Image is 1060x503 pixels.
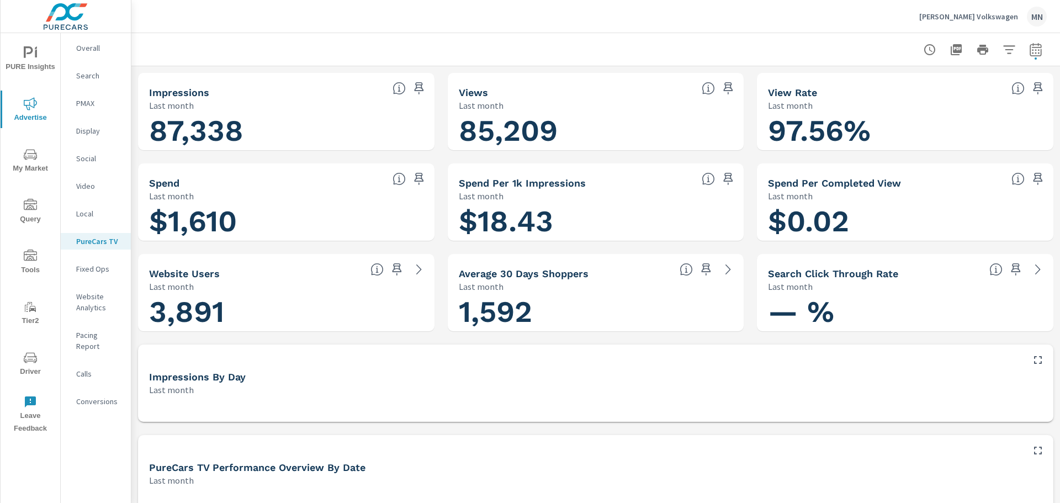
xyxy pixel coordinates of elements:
[998,39,1020,61] button: Apply Filters
[149,189,194,203] p: Last month
[719,261,737,278] a: See more details in report
[768,112,1042,150] h1: 97.56%
[1,33,60,440] div: nav menu
[76,330,122,352] p: Pacing Report
[76,208,122,219] p: Local
[76,263,122,274] p: Fixed Ops
[702,172,715,186] span: Total spend per 1,000 impressions. [Source: This data is provided by the video advertising platform]
[149,203,423,240] h1: $1,610
[1025,39,1047,61] button: Select Date Range
[719,170,737,188] span: Save this to your personalized report
[459,293,733,331] h1: 1,592
[149,383,194,396] p: Last month
[4,351,57,378] span: Driver
[61,393,131,410] div: Conversions
[459,99,504,112] p: Last month
[76,368,122,379] p: Calls
[919,12,1018,22] p: [PERSON_NAME] Volkswagen
[459,280,504,293] p: Last month
[61,233,131,250] div: PureCars TV
[768,280,813,293] p: Last month
[61,178,131,194] div: Video
[61,327,131,354] div: Pacing Report
[697,261,715,278] span: Save this to your personalized report
[4,199,57,226] span: Query
[459,87,488,98] h5: Views
[76,181,122,192] p: Video
[4,395,57,435] span: Leave Feedback
[76,70,122,81] p: Search
[61,95,131,112] div: PMAX
[410,261,428,278] a: See more details in report
[61,40,131,56] div: Overall
[459,112,733,150] h1: 85,209
[76,396,122,407] p: Conversions
[76,43,122,54] p: Overall
[1029,261,1047,278] a: See more details in report
[61,288,131,316] div: Website Analytics
[393,82,406,95] span: Number of times your connected TV ad was presented to a user. [Source: This data is provided by t...
[149,268,220,279] h5: Website Users
[1027,7,1047,27] div: MN
[459,177,586,189] h5: Spend Per 1k Impressions
[61,366,131,382] div: Calls
[149,293,423,331] h1: 3,891
[149,99,194,112] p: Last month
[1029,442,1047,459] button: Maximize Widget
[410,170,428,188] span: Save this to your personalized report
[76,125,122,136] p: Display
[149,112,423,150] h1: 87,338
[76,291,122,313] p: Website Analytics
[989,263,1003,276] span: Percentage of users who viewed your campaigns who clicked through to your website. For example, i...
[4,300,57,327] span: Tier2
[4,97,57,124] span: Advertise
[149,371,246,383] h5: Impressions by Day
[61,261,131,277] div: Fixed Ops
[768,87,817,98] h5: View Rate
[768,189,813,203] p: Last month
[76,153,122,164] p: Social
[388,261,406,278] span: Save this to your personalized report
[393,172,406,186] span: Cost of your connected TV ad campaigns. [Source: This data is provided by the video advertising p...
[459,203,733,240] h1: $18.43
[4,250,57,277] span: Tools
[1007,261,1025,278] span: Save this to your personalized report
[680,263,693,276] span: A rolling 30 day total of daily Shoppers on the dealership website, averaged over the selected da...
[768,268,898,279] h5: Search Click Through Rate
[1011,82,1025,95] span: Percentage of Impressions where the ad was viewed completely. “Impressions” divided by “Views”. [...
[76,98,122,109] p: PMAX
[702,82,715,95] span: Number of times your connected TV ad was viewed completely by a user. [Source: This data is provi...
[4,46,57,73] span: PURE Insights
[61,67,131,84] div: Search
[459,189,504,203] p: Last month
[1029,80,1047,97] span: Save this to your personalized report
[4,148,57,175] span: My Market
[768,203,1042,240] h1: $0.02
[149,474,194,487] p: Last month
[1029,351,1047,369] button: Maximize Widget
[768,177,901,189] h5: Spend Per Completed View
[370,263,384,276] span: Unique website visitors over the selected time period. [Source: Website Analytics]
[149,280,194,293] p: Last month
[61,205,131,222] div: Local
[719,80,737,97] span: Save this to your personalized report
[768,293,1042,331] h1: — %
[61,123,131,139] div: Display
[149,177,179,189] h5: Spend
[149,87,209,98] h5: Impressions
[1011,172,1025,186] span: Total spend per 1,000 impressions. [Source: This data is provided by the video advertising platform]
[459,268,589,279] h5: Average 30 Days Shoppers
[61,150,131,167] div: Social
[410,80,428,97] span: Save this to your personalized report
[768,99,813,112] p: Last month
[149,462,365,473] h5: PureCars TV Performance Overview By Date
[76,236,122,247] p: PureCars TV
